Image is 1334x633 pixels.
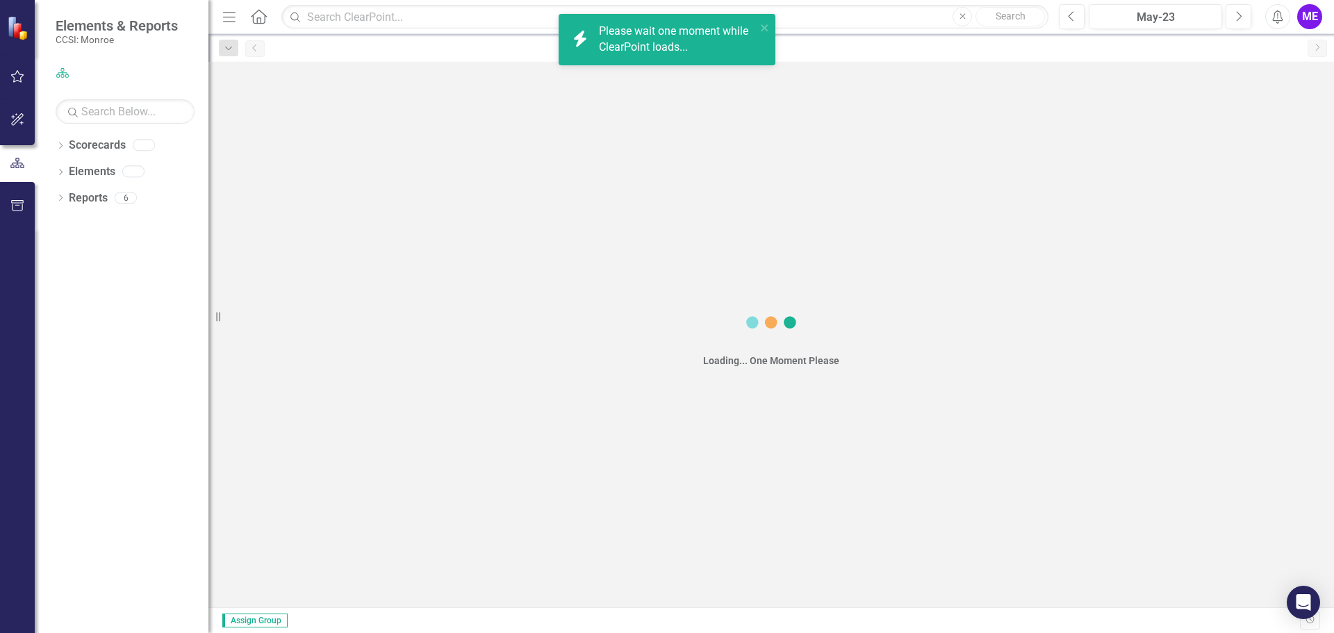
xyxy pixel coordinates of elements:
[222,614,288,627] span: Assign Group
[281,5,1048,29] input: Search ClearPoint...
[69,138,126,154] a: Scorecards
[599,24,756,56] div: Please wait one moment while ClearPoint loads...
[69,164,115,180] a: Elements
[996,10,1026,22] span: Search
[1094,9,1217,26] div: May-23
[1089,4,1222,29] button: May-23
[69,190,108,206] a: Reports
[56,99,195,124] input: Search Below...
[56,34,178,45] small: CCSI: Monroe
[7,16,31,40] img: ClearPoint Strategy
[760,19,770,35] button: close
[1297,4,1322,29] button: ME
[1287,586,1320,619] div: Open Intercom Messenger
[975,7,1045,26] button: Search
[703,354,839,368] div: Loading... One Moment Please
[115,192,137,204] div: 6
[56,17,178,34] span: Elements & Reports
